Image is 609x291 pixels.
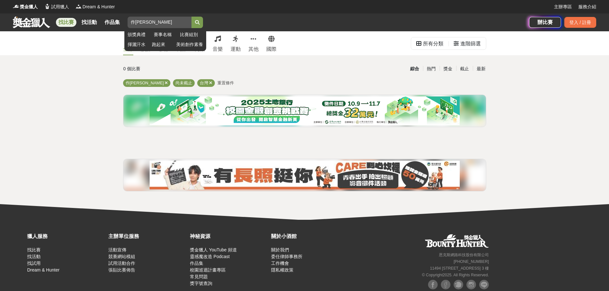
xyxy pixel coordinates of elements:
[44,3,51,10] img: Logo
[271,261,289,266] a: 工作機會
[190,274,208,279] a: 常見問題
[27,233,105,240] div: 獵人服務
[190,233,268,240] div: 神秘資源
[154,31,177,38] a: 賽事名稱
[108,261,135,266] a: 試用活動合作
[271,267,293,272] a: 隱私權政策
[75,3,82,10] img: Logo
[213,31,223,55] a: 音樂
[460,37,481,50] div: 進階篩選
[44,4,69,10] a: Logo試用獵人
[271,247,289,252] a: 關於我們
[248,45,259,53] div: 其他
[430,266,489,271] small: 11494 [STREET_ADDRESS] 3 樓
[466,280,476,289] img: Instagram
[123,45,133,53] div: 全部
[150,161,460,189] img: 0454c82e-88f2-4dcc-9ff1-cb041c249df3.jpg
[51,4,69,10] span: 試用獵人
[27,254,41,259] a: 找活動
[126,80,164,85] span: 作[PERSON_NAME]
[20,4,38,10] span: 獎金獵人
[554,4,572,10] a: 主辦專區
[479,280,489,289] img: LINE
[176,41,203,48] a: 美術創作素養
[13,4,38,10] a: Logo獎金獵人
[423,63,440,74] div: 熱門
[123,31,133,55] a: 全部
[271,254,302,259] a: 委任律師事務所
[271,233,349,240] div: 關於小酒館
[248,31,259,55] a: 其他
[406,63,423,74] div: 綜合
[123,63,244,74] div: 0 個比賽
[422,273,489,277] small: © Copyright 2025 . All Rights Reserved.
[440,63,456,74] div: 獎金
[108,233,186,240] div: 主辦單位服務
[108,247,126,252] a: 活動宣傳
[266,31,277,55] a: 國際
[190,254,230,259] a: 靈感魔改造 Podcast
[190,267,226,272] a: 校園巡迴計畫專區
[473,63,489,74] div: 最新
[190,261,203,266] a: 作品集
[75,4,115,10] a: LogoDream & Hunter
[180,31,203,38] a: 比賽組別
[529,17,561,28] a: 辦比賽
[578,4,596,10] a: 服務介紹
[108,254,135,259] a: 競賽網站模組
[150,96,460,125] img: de0ec254-a5ce-4606-9358-3f20dd3f7ec9.png
[230,45,241,53] div: 運動
[27,267,59,272] a: Dream & Hunter
[176,80,192,85] span: 尚未截止
[56,18,76,27] a: 找比賽
[441,280,450,289] img: Facebook
[454,280,463,289] img: Plurk
[82,4,115,10] span: Dream & Hunter
[152,41,173,48] a: 跑起來
[27,247,41,252] a: 找比賽
[454,259,489,264] small: [PHONE_NUMBER]
[200,80,208,85] span: 台灣
[128,41,149,48] a: 揮灑汗水
[428,280,438,289] img: Facebook
[108,267,135,272] a: 張貼比賽佈告
[456,63,473,74] div: 截止
[217,80,234,85] span: 重置條件
[128,17,191,28] input: 有長照挺你，care到心坎裡！青春出手，拍出照顧 影音徵件活動
[102,18,122,27] a: 作品集
[266,45,277,53] div: 國際
[213,45,223,53] div: 音樂
[190,247,237,252] a: 獎金獵人 YouTube 頻道
[13,3,19,10] img: Logo
[439,253,489,257] small: 恩克斯網路科技股份有限公司
[27,261,41,266] a: 找試用
[79,18,99,27] a: 找活動
[564,17,596,28] div: 登入 / 註冊
[423,37,443,50] div: 所有分類
[190,281,212,286] a: 獎字號查詢
[230,31,241,55] a: 運動
[128,31,151,38] a: 頒獎典禮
